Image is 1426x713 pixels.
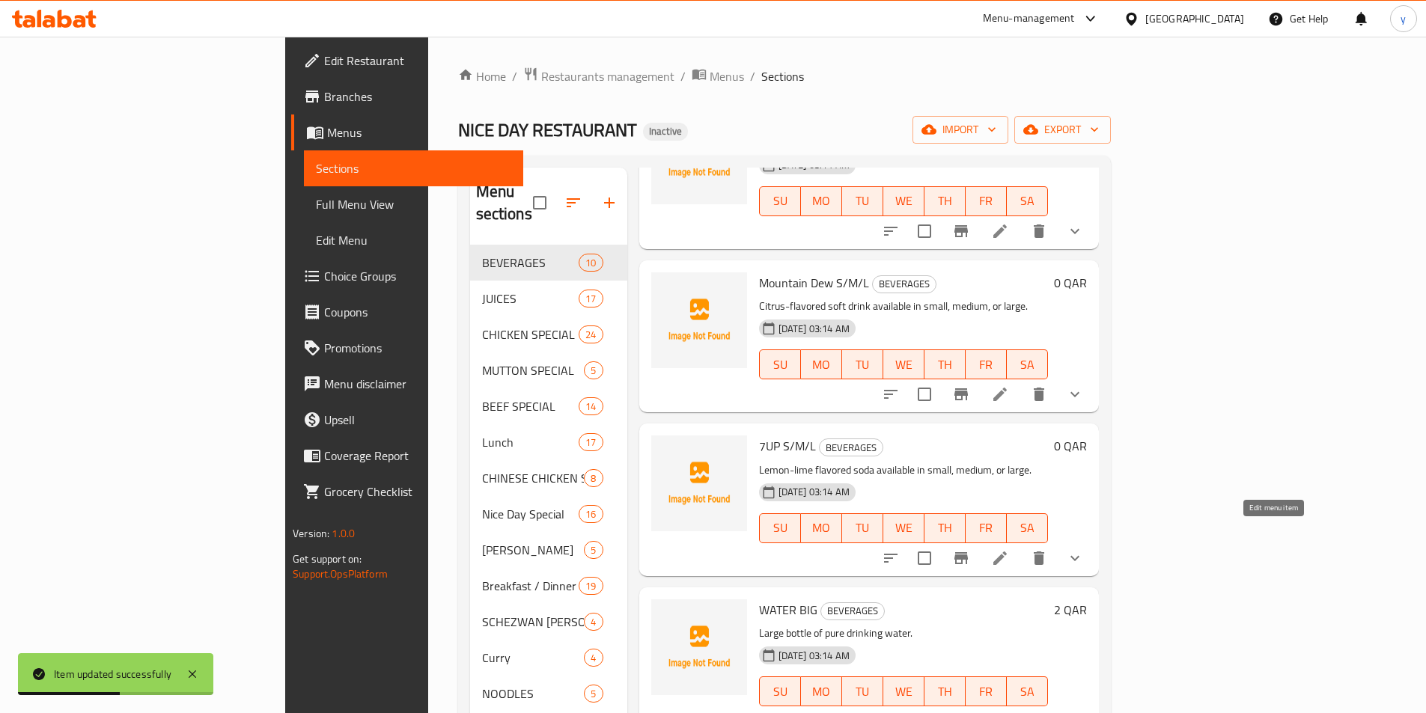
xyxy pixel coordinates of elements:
span: NICE DAY RESTAURANT [458,113,637,147]
button: MO [801,513,842,543]
button: SA [1007,186,1048,216]
p: Large bottle of pure drinking water. [759,624,1048,643]
a: Support.OpsPlatform [293,564,388,584]
button: export [1014,116,1111,144]
button: show more [1057,376,1093,412]
span: 5 [585,687,602,701]
a: Edit menu item [991,222,1009,240]
span: export [1026,120,1099,139]
span: WE [889,681,918,703]
span: Edit Menu [316,231,511,249]
span: Full Menu View [316,195,511,213]
span: SU [766,517,795,539]
button: delete [1021,376,1057,412]
button: FR [966,513,1007,543]
span: BEVERAGES [821,602,884,619]
button: TU [842,676,883,706]
button: MO [801,186,842,216]
h6: 0 QAR [1054,435,1087,456]
span: 14 [579,400,602,414]
span: Sort sections [555,185,591,221]
a: Menu disclaimer [291,366,523,402]
span: 10 [579,256,602,270]
button: TU [842,186,883,216]
div: Nice Day Special16 [470,496,627,532]
div: SCHEZWAN FRIED RICE [482,613,585,631]
span: Menus [327,123,511,141]
a: Choice Groups [291,258,523,294]
span: 5 [585,364,602,378]
span: SA [1013,681,1042,703]
div: Curry [482,649,585,667]
div: BEVERAGES [482,254,579,272]
span: [DATE] 03:14 AM [773,485,856,499]
span: SA [1013,517,1042,539]
span: Promotions [324,339,511,357]
span: WE [889,190,918,212]
div: items [579,433,603,451]
h6: 0 QAR [1054,272,1087,293]
span: BEVERAGES [820,439,883,456]
span: SA [1013,354,1042,376]
div: FRIED RICE [482,541,585,559]
a: Edit menu item [991,385,1009,403]
a: Promotions [291,330,523,366]
a: Coverage Report [291,438,523,474]
span: Select to update [909,215,940,247]
div: JUICES17 [470,281,627,316]
div: Lunch17 [470,424,627,460]
button: delete [1021,213,1057,249]
span: SA [1013,190,1042,212]
div: Lunch [482,433,579,451]
span: [DATE] 03:14 AM [773,649,856,663]
span: Choice Groups [324,267,511,285]
div: Menu-management [983,10,1075,28]
span: 24 [579,328,602,342]
div: items [579,577,603,595]
p: Lemon-lime flavored soda available in small, medium, or large. [759,461,1048,480]
button: WE [883,186,924,216]
span: Menus [710,67,744,85]
span: 16 [579,507,602,521]
div: items [584,541,603,559]
span: import [924,120,996,139]
h6: 2 QAR [1054,599,1087,620]
span: 8 [585,471,602,486]
div: CHICKEN SPECIAL [482,325,579,343]
span: FR [972,354,1001,376]
span: Select all sections [524,187,555,218]
span: Select to update [909,542,940,574]
span: 5 [585,543,602,557]
span: MO [807,190,836,212]
span: FR [972,681,1001,703]
span: SU [766,190,795,212]
a: Edit Restaurant [291,43,523,79]
span: FR [972,190,1001,212]
button: SA [1007,513,1048,543]
button: SA [1007,349,1048,379]
button: Branch-specific-item [943,376,979,412]
button: MO [801,676,842,706]
div: items [579,505,603,523]
button: delete [1021,540,1057,576]
button: MO [801,349,842,379]
span: Upsell [324,411,511,429]
span: WE [889,354,918,376]
div: MUTTON SPECIAL5 [470,352,627,388]
span: SU [766,681,795,703]
li: / [680,67,686,85]
button: show more [1057,540,1093,576]
svg: Show Choices [1066,222,1084,240]
div: items [584,685,603,703]
span: Coverage Report [324,447,511,465]
span: NOODLES [482,685,585,703]
button: WE [883,513,924,543]
a: Branches [291,79,523,114]
span: Menu disclaimer [324,375,511,393]
span: 17 [579,435,602,450]
span: Coupons [324,303,511,321]
button: Add section [591,185,627,221]
button: SU [759,186,801,216]
div: CHINESE CHICKEN SPL8 [470,460,627,496]
button: TU [842,349,883,379]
